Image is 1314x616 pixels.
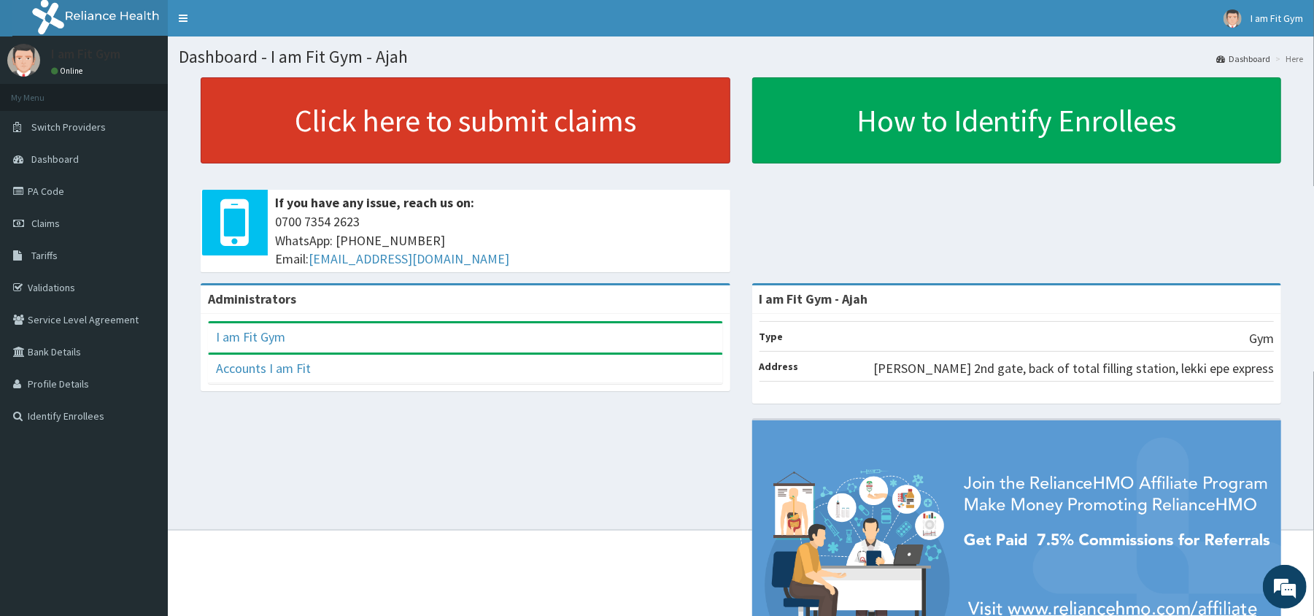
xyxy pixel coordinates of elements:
span: I am Fit Gym [1251,12,1303,25]
img: User Image [1224,9,1242,28]
div: Chat with us now [76,82,245,101]
p: I am Fit Gym [51,47,120,61]
span: 0700 7354 2623 WhatsApp: [PHONE_NUMBER] Email: [275,212,723,269]
a: Online [51,66,86,76]
a: [EMAIL_ADDRESS][DOMAIN_NAME] [309,250,509,267]
b: Address [760,360,799,373]
p: [PERSON_NAME] 2nd gate, back of total filling station, lekki epe express [873,359,1274,378]
span: Dashboard [31,153,79,166]
b: Type [760,330,784,343]
img: d_794563401_company_1708531726252_794563401 [27,73,59,109]
span: Claims [31,217,60,230]
span: Tariffs [31,249,58,262]
div: Minimize live chat window [239,7,274,42]
span: Switch Providers [31,120,106,134]
b: Administrators [208,290,296,307]
a: Click here to submit claims [201,77,730,163]
li: Here [1272,53,1303,65]
img: User Image [7,44,40,77]
h1: Dashboard - I am Fit Gym - Ajah [179,47,1303,66]
a: I am Fit Gym [216,328,285,345]
span: We're online! [85,184,201,331]
a: How to Identify Enrollees [752,77,1282,163]
p: Gym [1249,329,1274,348]
strong: I am Fit Gym - Ajah [760,290,868,307]
a: Accounts I am Fit [216,360,311,377]
b: If you have any issue, reach us on: [275,194,474,211]
textarea: Type your message and hit 'Enter' [7,399,278,450]
a: Dashboard [1216,53,1270,65]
